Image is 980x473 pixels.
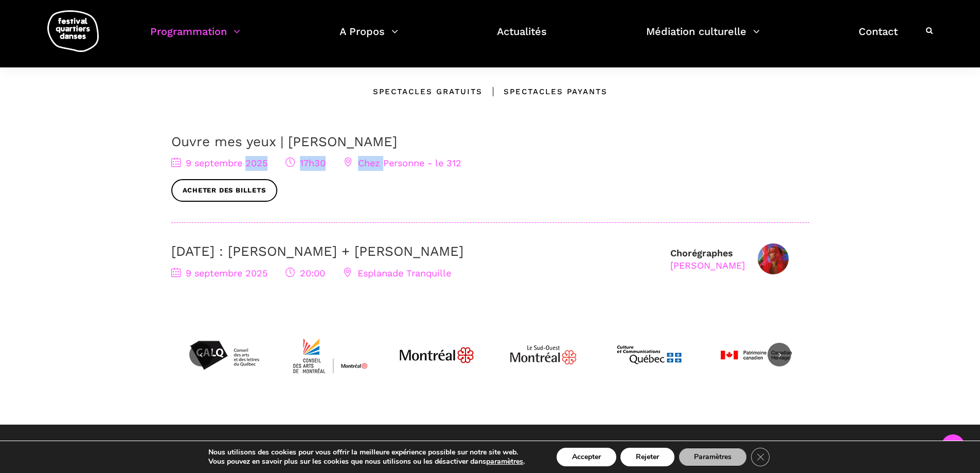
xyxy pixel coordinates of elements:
img: patrimoinecanadien-01_0-4 [717,317,794,394]
a: Programmation [150,23,240,53]
a: Acheter des billets [171,179,277,202]
span: Esplanade Tranquille [343,268,451,278]
span: 9 septembre 2025 [171,268,268,278]
span: 9 septembre 2025 [171,157,268,168]
span: Chez Personne - le 312 [344,157,461,168]
button: Rejeter [620,448,674,466]
div: Spectacles gratuits [373,85,483,98]
a: Ouvre mes yeux | [PERSON_NAME] [171,134,397,149]
p: Nous utilisons des cookies pour vous offrir la meilleure expérience possible sur notre site web. [208,448,525,457]
img: Calq_noir [186,317,263,394]
button: paramètres [486,457,523,466]
div: [PERSON_NAME] [670,259,745,271]
img: JPGnr_b [398,317,475,394]
a: Contact [859,23,898,53]
span: 17h30 [286,157,326,168]
a: Actualités [497,23,547,53]
img: Nicholas Bellefleur [758,243,789,274]
img: logo-fqd-med [47,10,99,52]
a: Médiation culturelle [646,23,760,53]
a: [DATE] : [PERSON_NAME] + [PERSON_NAME] [171,243,464,259]
button: Close GDPR Cookie Banner [751,448,770,466]
div: Chorégraphes [670,247,745,271]
div: Spectacles Payants [483,85,608,98]
img: CMYK_Logo_CAMMontreal [292,317,369,394]
img: mccq-3-3 [611,317,688,394]
span: 20:00 [286,268,325,278]
button: Accepter [557,448,616,466]
img: Logo_Mtl_Le_Sud-Ouest.svg_ [505,317,582,394]
p: Vous pouvez en savoir plus sur les cookies que nous utilisons ou les désactiver dans . [208,457,525,466]
button: Paramètres [679,448,747,466]
a: A Propos [340,23,398,53]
